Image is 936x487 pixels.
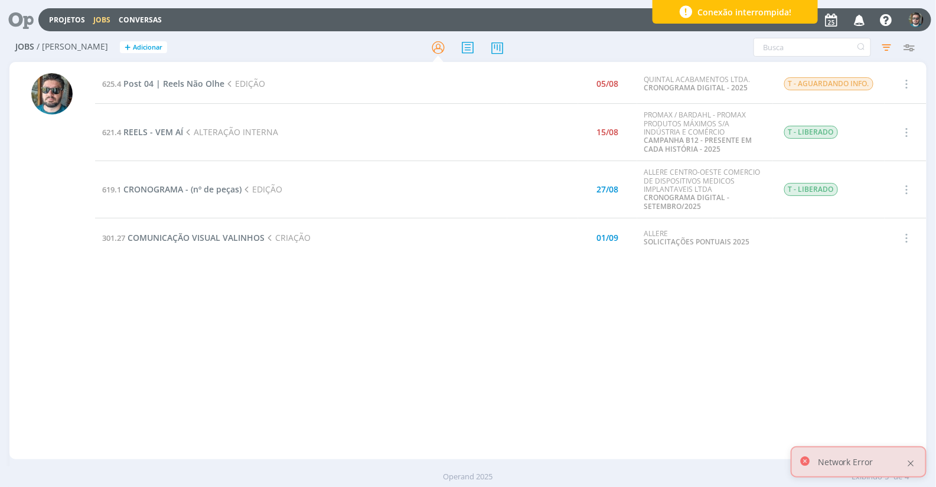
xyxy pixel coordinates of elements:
[102,232,265,243] a: 301.27COMUNICAÇÃO VISUAL VALINHOS
[644,135,752,153] a: CAMPANHA B12 - PRESENTE EM CADA HISTÓRIA - 2025
[183,126,278,138] span: ALTERAÇÃO INTERNA
[644,76,766,93] div: QUINTAL ACABAMENTOS LTDA.
[908,9,924,30] button: R
[115,15,165,25] button: Conversas
[596,128,618,136] div: 15/08
[784,126,838,139] span: T - LIBERADO
[596,185,618,194] div: 27/08
[125,41,131,54] span: +
[596,234,618,242] div: 01/09
[123,126,183,138] span: REELS - VEM AÍ
[31,73,73,115] img: R
[784,77,873,90] span: T - AGUARDANDO INFO.
[102,126,183,138] a: 621.4REELS - VEM AÍ
[15,42,34,52] span: Jobs
[102,233,125,243] span: 301.27
[93,15,110,25] a: Jobs
[102,78,224,89] a: 625.4Post 04 | Reels Não Olhe
[909,12,924,27] img: R
[818,456,873,468] p: Network Error
[754,38,871,57] input: Busca
[596,80,618,88] div: 05/08
[102,184,242,195] a: 619.1CRONOGRAMA - (nº de peças)
[224,78,265,89] span: EDIÇÃO
[644,237,750,247] a: SOLICITAÇÕES PONTUAIS 2025
[102,184,121,195] span: 619.1
[90,15,114,25] button: Jobs
[644,192,730,211] a: CRONOGRAMA DIGITAL - SETEMBRO/2025
[102,127,121,138] span: 621.4
[102,79,121,89] span: 625.4
[123,184,242,195] span: CRONOGRAMA - (nº de peças)
[120,41,167,54] button: +Adicionar
[37,42,108,52] span: / [PERSON_NAME]
[123,78,224,89] span: Post 04 | Reels Não Olhe
[644,111,766,153] div: PROMAX / BARDAHL - PROMAX PRODUTOS MÁXIMOS S/A INDÚSTRIA E COMÉRCIO
[128,232,265,243] span: COMUNICAÇÃO VISUAL VALINHOS
[119,15,162,25] a: Conversas
[698,6,792,18] span: Conexão interrompida!
[265,232,311,243] span: CRIAÇÃO
[644,168,766,211] div: ALLERE CENTRO-OESTE COMERCIO DE DISPOSITIVOS MEDICOS IMPLANTAVEIS LTDA
[133,44,162,51] span: Adicionar
[644,83,748,93] a: CRONOGRAMA DIGITAL - 2025
[644,230,766,247] div: ALLERE
[784,183,838,196] span: T - LIBERADO
[45,15,89,25] button: Projetos
[49,15,85,25] a: Projetos
[242,184,282,195] span: EDIÇÃO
